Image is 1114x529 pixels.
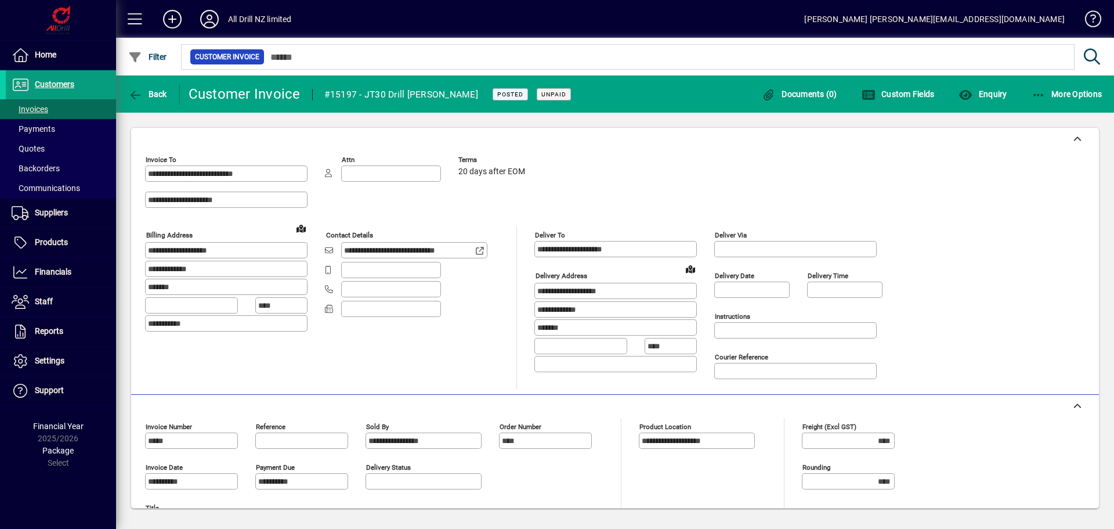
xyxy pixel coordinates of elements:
[35,386,64,395] span: Support
[146,423,192,431] mat-label: Invoice number
[6,178,116,198] a: Communications
[6,41,116,70] a: Home
[6,159,116,178] a: Backorders
[116,84,180,105] app-page-header-button: Back
[366,423,389,431] mat-label: Sold by
[128,52,167,62] span: Filter
[146,504,159,512] mat-label: Title
[956,84,1010,105] button: Enquiry
[125,46,170,67] button: Filter
[195,51,259,63] span: Customer Invoice
[759,84,840,105] button: Documents (0)
[862,89,935,99] span: Custom Fields
[6,287,116,316] a: Staff
[458,156,528,164] span: Terms
[6,199,116,228] a: Suppliers
[189,85,301,103] div: Customer Invoice
[35,80,74,89] span: Customers
[35,267,71,276] span: Financials
[6,347,116,376] a: Settings
[6,119,116,139] a: Payments
[808,272,848,280] mat-label: Delivery time
[35,356,64,365] span: Settings
[366,463,411,472] mat-label: Delivery status
[146,463,183,472] mat-label: Invoice date
[12,105,48,114] span: Invoices
[256,463,295,472] mat-label: Payment due
[6,258,116,287] a: Financials
[715,312,750,321] mat-label: Instructions
[292,219,310,237] a: View on map
[802,423,856,431] mat-label: Freight (excl GST)
[1029,84,1105,105] button: More Options
[128,89,167,99] span: Back
[535,231,565,239] mat-label: Deliver To
[6,228,116,257] a: Products
[715,231,747,239] mat-label: Deliver via
[146,156,176,164] mat-label: Invoice To
[154,9,191,30] button: Add
[35,50,56,59] span: Home
[6,317,116,346] a: Reports
[959,89,1007,99] span: Enquiry
[458,167,525,177] span: 20 days after EOM
[35,237,68,247] span: Products
[859,84,938,105] button: Custom Fields
[12,183,80,193] span: Communications
[12,124,55,134] span: Payments
[12,164,60,173] span: Backorders
[715,272,754,280] mat-label: Delivery date
[35,297,53,306] span: Staff
[35,326,63,336] span: Reports
[342,156,355,164] mat-label: Attn
[715,353,768,361] mat-label: Courier Reference
[681,260,700,278] a: View on map
[125,84,170,105] button: Back
[500,423,541,431] mat-label: Order number
[6,99,116,119] a: Invoices
[42,446,74,455] span: Package
[1076,2,1099,40] a: Knowledge Base
[256,423,285,431] mat-label: Reference
[6,139,116,159] a: Quotes
[191,9,228,30] button: Profile
[228,10,292,28] div: All Drill NZ limited
[1032,89,1102,99] span: More Options
[6,376,116,405] a: Support
[33,422,84,431] span: Financial Year
[802,463,830,472] mat-label: Rounding
[639,423,691,431] mat-label: Product location
[497,91,523,98] span: Posted
[324,85,478,104] div: #15197 - JT30 Drill [PERSON_NAME]
[804,10,1065,28] div: [PERSON_NAME] [PERSON_NAME][EMAIL_ADDRESS][DOMAIN_NAME]
[762,89,837,99] span: Documents (0)
[35,208,68,217] span: Suppliers
[541,91,566,98] span: Unpaid
[12,144,45,153] span: Quotes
